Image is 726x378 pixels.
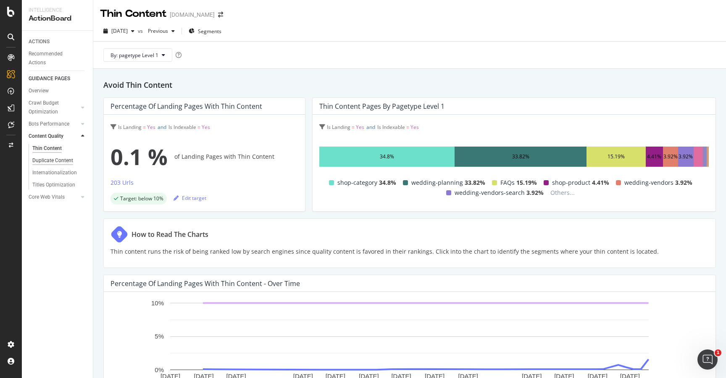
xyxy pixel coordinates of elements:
[197,123,200,131] span: =
[110,140,168,173] span: 0.1 %
[377,123,405,131] span: Is Indexable
[151,299,164,307] text: 10%
[118,123,142,131] span: Is Landing
[110,279,300,288] div: Percentage of Landing Pages with Thin Content - Over Time
[697,349,718,370] iframe: Intercom live chat
[110,178,134,187] div: 203 Urls
[32,181,87,189] a: Titles Optimization
[526,188,544,198] span: 3.92%
[29,193,65,202] div: Core Web Vitals
[29,74,87,83] a: GUIDANCE PAGES
[406,123,409,131] span: =
[174,194,206,202] div: Edit target
[100,24,138,38] button: [DATE]
[32,156,73,165] div: Duplicate Content
[155,333,164,340] text: 5%
[592,178,609,188] span: 4.41%
[410,123,419,131] span: Yes
[158,123,166,131] span: and
[512,152,529,162] div: 33.82%
[120,196,163,201] span: Target: below 10%
[170,10,215,19] div: [DOMAIN_NAME]
[110,193,167,205] div: success label
[29,193,79,202] a: Core Web Vitals
[198,28,221,35] span: Segments
[29,99,79,116] a: Crawl Budget Optimization
[29,87,87,95] a: Overview
[143,123,146,131] span: =
[32,144,87,153] a: Thin Content
[168,123,196,131] span: Is Indexable
[547,188,578,198] span: Others...
[29,132,63,141] div: Content Quality
[516,178,537,188] span: 15.19%
[32,156,87,165] a: Duplicate Content
[29,50,79,67] div: Recommended Actions
[110,52,158,59] span: By: pagetype Level 1
[29,120,79,129] a: Bots Performance
[32,144,62,153] div: Thin Content
[624,178,673,188] span: wedding-vendors
[110,247,659,257] p: Thin content runs the risk of being ranked low by search engines since quality content is favored...
[380,152,394,162] div: 34.8%
[552,178,590,188] span: shop-product
[455,188,525,198] span: wedding-vendors-search
[500,178,515,188] span: FAQs
[337,178,377,188] span: shop-category
[411,178,463,188] span: wedding-planning
[111,27,128,34] span: 2025 Jul. 25th
[155,366,164,373] text: 0%
[145,27,168,34] span: Previous
[32,168,77,177] div: Internationalization
[379,178,396,188] span: 34.8%
[29,7,86,14] div: Intelligence
[356,123,364,131] span: Yes
[138,27,145,34] span: vs
[679,152,693,162] div: 3.92%
[145,24,178,38] button: Previous
[29,37,87,46] a: ACTIONS
[32,168,87,177] a: Internationalization
[663,152,678,162] div: 3.92%
[185,24,225,38] button: Segments
[110,102,262,110] div: Percentage of Landing Pages with Thin Content
[132,229,208,239] div: How to Read The Charts
[29,87,49,95] div: Overview
[110,178,134,191] button: 203 Urls
[608,152,625,162] div: 15.19%
[29,120,69,129] div: Bots Performance
[218,12,223,18] div: arrow-right-arrow-left
[319,102,445,110] div: Thin Content Pages by pagetype Level 1
[29,132,79,141] a: Content Quality
[147,123,155,131] span: Yes
[100,7,166,21] div: Thin Content
[110,140,298,173] div: of Landing Pages with Thin Content
[29,14,86,24] div: ActionBoard
[32,181,75,189] div: Titles Optimization
[647,152,661,162] div: 4.41%
[29,99,73,116] div: Crawl Budget Optimization
[202,123,210,131] span: Yes
[103,48,172,62] button: By: pagetype Level 1
[352,123,355,131] span: =
[29,74,70,83] div: GUIDANCE PAGES
[465,178,485,188] span: 33.82%
[675,178,692,188] span: 3.92%
[29,50,87,67] a: Recommended Actions
[103,79,716,91] h2: Avoid Thin Content
[29,37,50,46] div: ACTIONS
[327,123,350,131] span: Is Landing
[715,349,721,356] span: 1
[366,123,375,131] span: and
[174,191,206,205] button: Edit target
